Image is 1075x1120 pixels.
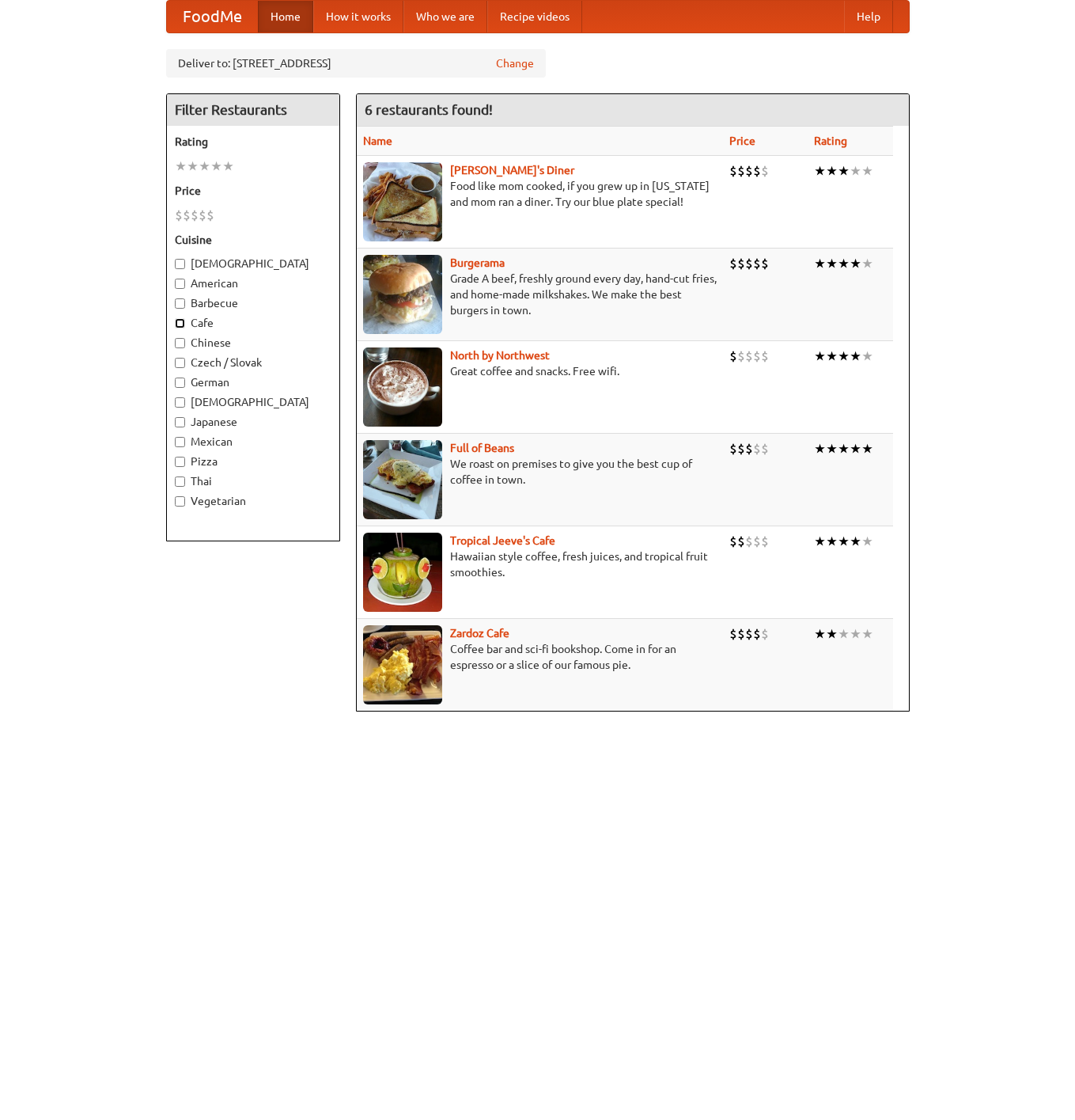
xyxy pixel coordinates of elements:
[761,533,769,550] li: $
[450,256,505,269] b: Burgerama
[850,347,861,365] li: ★
[175,414,331,430] label: Japanese
[175,454,331,469] label: Pizza
[826,347,838,365] li: ★
[363,363,717,379] p: Great coffee and snacks. Free wifi.
[175,298,185,309] input: Barbecue
[175,256,331,271] label: [DEMOGRAPHIC_DATA]
[175,437,185,447] input: Mexican
[753,162,761,180] li: $
[363,162,442,241] img: sallys.jpg
[729,255,737,272] li: $
[450,627,509,640] a: Zardoz Cafe
[450,442,514,454] a: Full of Beans
[861,347,873,365] li: ★
[861,255,873,272] li: ★
[403,1,487,32] a: Who we are
[826,440,838,457] li: ★
[753,533,761,550] li: $
[175,374,331,390] label: German
[222,158,234,175] li: ★
[175,134,331,150] h5: Rating
[745,255,753,272] li: $
[175,158,187,175] li: ★
[861,162,873,180] li: ★
[199,207,206,224] li: $
[175,315,331,331] label: Cafe
[753,625,761,643] li: $
[745,533,753,550] li: $
[363,625,442,704] img: zardoz.jpg
[175,397,185,408] input: [DEMOGRAPHIC_DATA]
[175,358,185,368] input: Czech / Slovak
[814,135,847,147] a: Rating
[737,533,745,550] li: $
[861,533,873,550] li: ★
[745,162,753,180] li: $
[737,255,745,272] li: $
[175,434,331,450] label: Mexican
[313,1,403,32] a: How it works
[826,625,838,643] li: ★
[814,255,826,272] li: ★
[363,440,442,519] img: beans.jpg
[861,440,873,457] li: ★
[175,378,185,388] input: German
[167,1,258,32] a: FoodMe
[753,255,761,272] li: $
[838,162,850,180] li: ★
[363,549,717,580] p: Hawaiian style coffee, fresh juices, and tropical fruit smoothies.
[753,347,761,365] li: $
[826,162,838,180] li: ★
[363,456,717,488] p: We roast on premises to give you the best cup of coffee in town.
[838,440,850,457] li: ★
[814,625,826,643] li: ★
[850,255,861,272] li: ★
[175,318,185,328] input: Cafe
[761,347,769,365] li: $
[450,349,550,362] a: North by Northwest
[175,496,185,507] input: Vegetarian
[745,347,753,365] li: $
[844,1,893,32] a: Help
[729,162,737,180] li: $
[175,417,185,427] input: Japanese
[838,625,850,643] li: ★
[183,207,191,224] li: $
[850,162,861,180] li: ★
[838,347,850,365] li: ★
[729,347,737,365] li: $
[450,534,555,547] a: Tropical Jeeve's Cafe
[850,533,861,550] li: ★
[210,158,222,175] li: ★
[737,347,745,365] li: $
[175,232,331,248] h5: Cuisine
[191,207,199,224] li: $
[363,178,717,210] p: Food like mom cooked, if you grew up in [US_STATE] and mom ran a diner. Try our blue plate special!
[363,347,442,427] img: north.jpg
[496,55,534,71] a: Change
[363,135,392,147] a: Name
[167,94,339,126] h4: Filter Restaurants
[365,102,493,117] ng-pluralize: 6 restaurants found!
[199,158,210,175] li: ★
[814,347,826,365] li: ★
[850,440,861,457] li: ★
[175,355,331,370] label: Czech / Slovak
[166,49,546,78] div: Deliver to: [STREET_ADDRESS]
[814,440,826,457] li: ★
[737,625,745,643] li: $
[753,440,761,457] li: $
[737,162,745,180] li: $
[175,295,331,311] label: Barbecue
[450,164,574,177] b: [PERSON_NAME]'s Diner
[175,259,185,269] input: [DEMOGRAPHIC_DATA]
[175,275,331,291] label: American
[729,625,737,643] li: $
[258,1,313,32] a: Home
[175,473,331,489] label: Thai
[175,279,185,289] input: American
[745,440,753,457] li: $
[363,271,717,318] p: Grade A beef, freshly ground every day, hand-cut fries, and home-made milkshakes. We make the bes...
